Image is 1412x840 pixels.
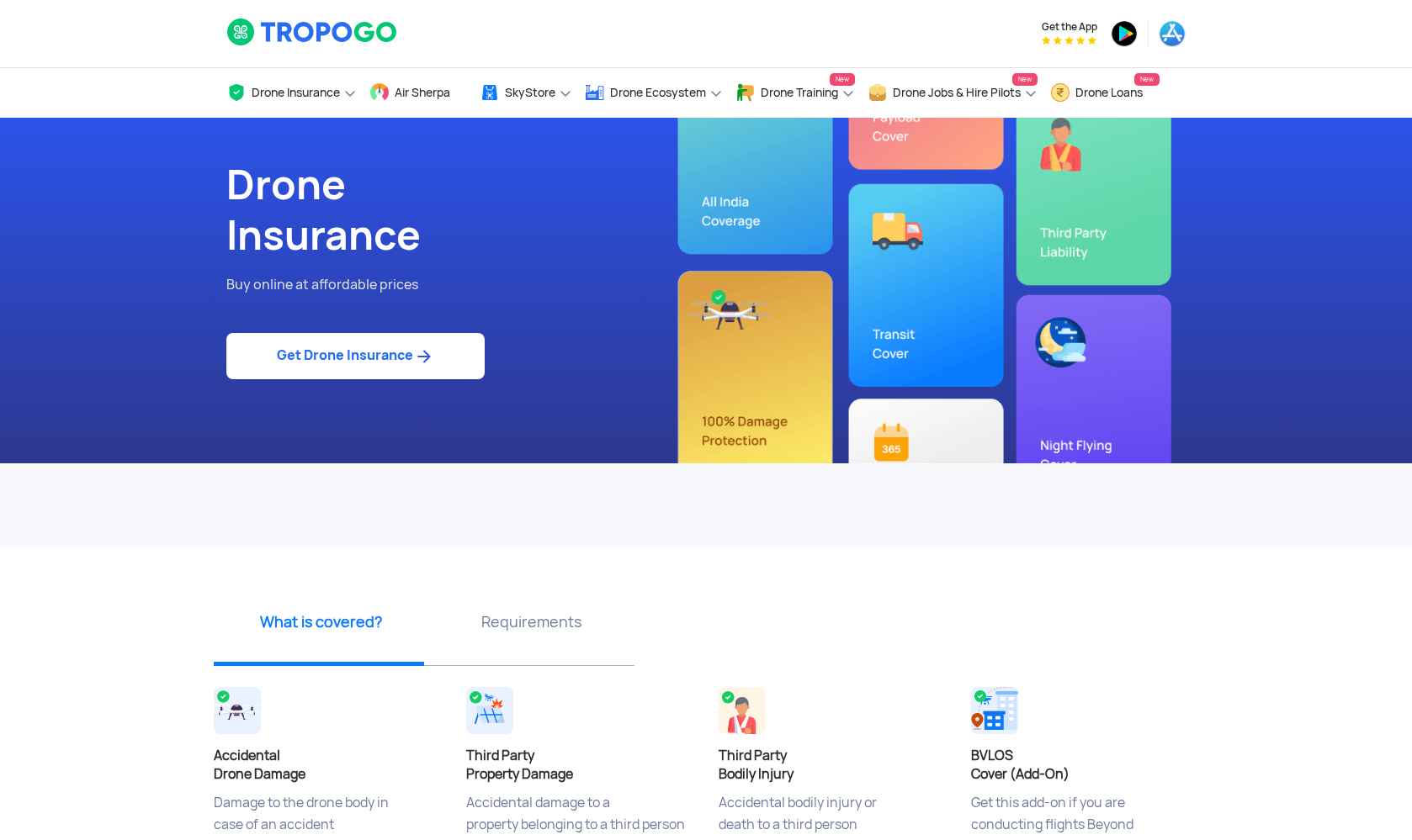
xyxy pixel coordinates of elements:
img: ic_appstore.png [1159,20,1186,47]
a: Drone Jobs & Hire PilotsNew [868,68,1038,118]
span: New [1012,73,1038,86]
img: ic_playstore.png [1111,20,1138,47]
span: SkyStore [505,86,555,99]
h4: BVLOS Cover (Add-On) [971,747,1198,784]
img: ic_arrow_forward_blue.svg [413,346,434,367]
a: Air Sherpa [369,68,467,118]
span: Air Sherpa [395,86,450,99]
a: SkyStore [480,68,572,118]
a: Drone Insurance [226,68,357,118]
span: New [830,73,855,86]
p: Requirements [433,611,630,632]
a: Drone LoansNew [1050,68,1160,118]
h4: Third Party Property Damage [466,747,693,784]
span: Get the App [1042,20,1097,34]
span: Drone Ecosystem [610,86,706,99]
span: Drone Training [761,86,838,99]
span: New [1134,73,1160,86]
p: What is covered? [222,611,420,632]
span: Drone Jobs & Hire Pilots [893,86,1021,99]
span: Drone Insurance [252,86,340,99]
h1: Drone Insurance [226,160,693,261]
span: Drone Loans [1075,86,1143,99]
img: logoHeader.svg [226,18,399,46]
h4: Accidental Drone Damage [214,747,441,784]
a: Get Drone Insurance [226,333,485,379]
a: Drone TrainingNew [735,68,855,118]
p: Buy online at affordable prices [226,274,693,296]
a: Drone Ecosystem [585,68,723,118]
h4: Third Party Bodily Injury [719,747,946,784]
img: App Raking [1042,36,1096,45]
